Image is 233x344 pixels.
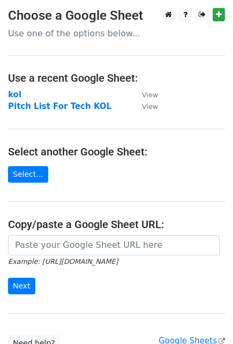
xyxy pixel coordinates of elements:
small: Example: [URL][DOMAIN_NAME] [8,257,118,265]
small: View [142,91,158,99]
h3: Choose a Google Sheet [8,8,225,24]
h4: Select another Google Sheet: [8,145,225,158]
input: Paste your Google Sheet URL here [8,235,220,255]
input: Next [8,278,35,294]
a: Select... [8,166,48,183]
a: View [131,90,158,99]
a: kol [8,90,21,99]
small: View [142,103,158,111]
a: Pitch List For Tech KOL [8,101,111,111]
h4: Use a recent Google Sheet: [8,72,225,84]
p: Use one of the options below... [8,28,225,39]
h4: Copy/paste a Google Sheet URL: [8,218,225,231]
a: View [131,101,158,111]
